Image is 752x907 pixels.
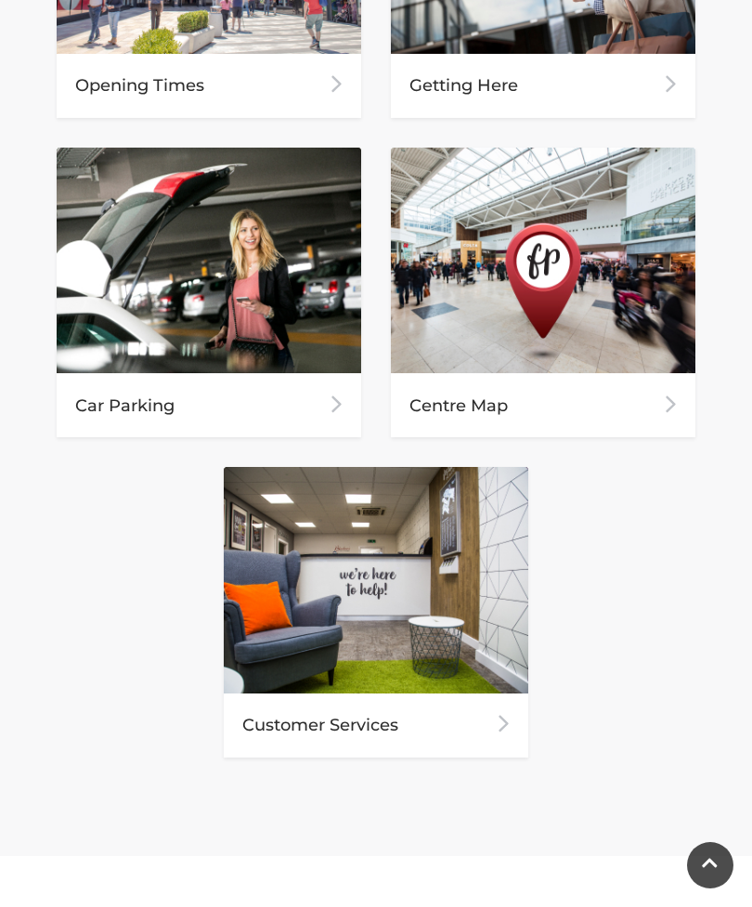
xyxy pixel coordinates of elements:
a: Centre Map [391,148,695,438]
div: Car Parking [57,373,361,437]
div: Customer Services [224,693,528,758]
div: Centre Map [391,373,695,437]
a: Car Parking [57,148,361,438]
a: Customer Services [224,467,528,758]
div: Getting Here [391,54,695,118]
div: Opening Times [57,54,361,118]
